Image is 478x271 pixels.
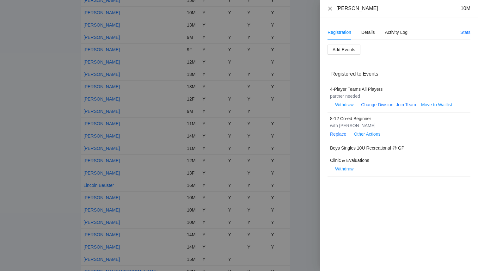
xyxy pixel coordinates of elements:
div: Clinic & Evaluations [330,157,463,164]
div: 10M [461,5,470,12]
div: 4-Player Teams All Players [330,86,463,93]
div: partner needed [330,93,463,100]
span: Move to Waitlist [421,101,452,108]
button: Other Actions [349,129,385,139]
div: 8-12 Co-ed Beginner [330,115,463,122]
div: with [PERSON_NAME] [330,122,463,129]
a: Join Team [396,102,416,107]
span: close [328,6,333,11]
span: Withdraw [335,165,353,172]
span: Withdraw [335,101,353,108]
div: Boys Singles 10U Recreational @ GP [330,145,463,151]
a: Stats [460,30,470,35]
div: Activity Log [385,29,408,36]
span: Other Actions [354,131,380,138]
span: Add Events [333,46,355,53]
button: Add Events [328,45,360,55]
div: Registration [328,29,351,36]
button: Move to Waitlist [419,101,455,108]
a: Change Division [361,102,393,107]
button: Withdraw [330,164,358,174]
button: Close [328,6,333,11]
div: Registered to Events [331,65,467,83]
div: [PERSON_NAME] [336,5,378,12]
button: Withdraw [330,100,358,110]
a: Replace [330,132,346,137]
div: Details [361,29,375,36]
